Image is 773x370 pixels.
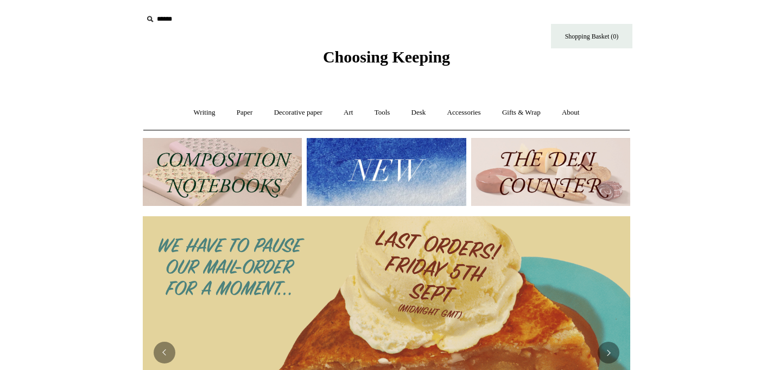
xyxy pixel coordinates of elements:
span: Choosing Keeping [323,48,450,66]
img: New.jpg__PID:f73bdf93-380a-4a35-bcfe-7823039498e1 [307,138,466,206]
a: Decorative paper [264,98,332,127]
a: Tools [365,98,400,127]
a: Art [334,98,363,127]
a: Desk [402,98,436,127]
a: Writing [184,98,225,127]
a: Choosing Keeping [323,57,450,64]
img: 202302 Composition ledgers.jpg__PID:69722ee6-fa44-49dd-a067-31375e5d54ec [143,138,302,206]
button: Previous [154,342,175,363]
a: Paper [227,98,263,127]
a: Gifts & Wrap [492,98,550,127]
a: Shopping Basket (0) [551,24,632,48]
img: The Deli Counter [471,138,630,206]
button: Next [598,342,619,363]
a: Accessories [438,98,491,127]
a: About [552,98,590,127]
